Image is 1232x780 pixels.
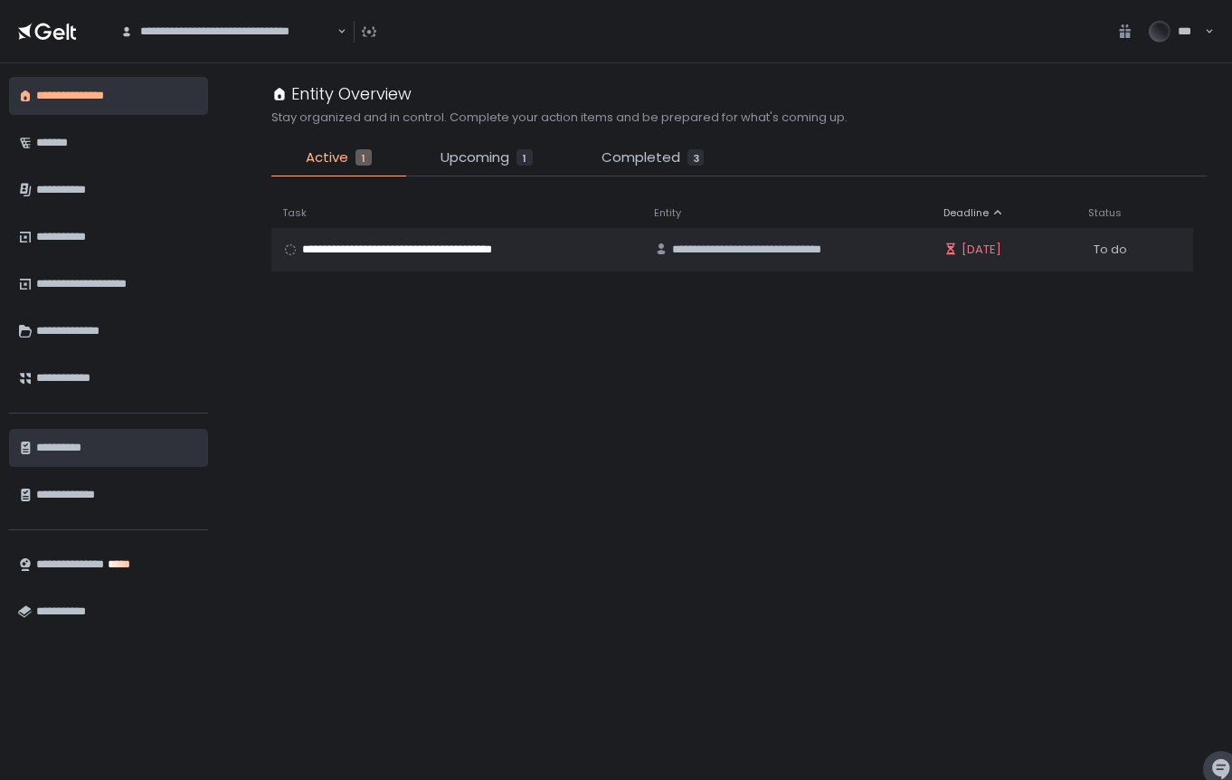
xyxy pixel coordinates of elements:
span: Status [1088,206,1122,220]
span: [DATE] [962,242,1001,258]
div: 1 [516,149,533,166]
span: To do [1094,242,1127,258]
div: 3 [687,149,704,166]
div: Entity Overview [271,81,412,106]
span: Entity [654,206,681,220]
h2: Stay organized and in control. Complete your action items and be prepared for what's coming up. [271,109,848,126]
span: Task [282,206,307,220]
span: Completed [602,147,680,168]
div: Search for option [109,13,346,51]
div: 1 [355,149,372,166]
span: Upcoming [441,147,509,168]
span: Deadline [943,206,989,220]
input: Search for option [335,23,336,41]
span: Active [306,147,348,168]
